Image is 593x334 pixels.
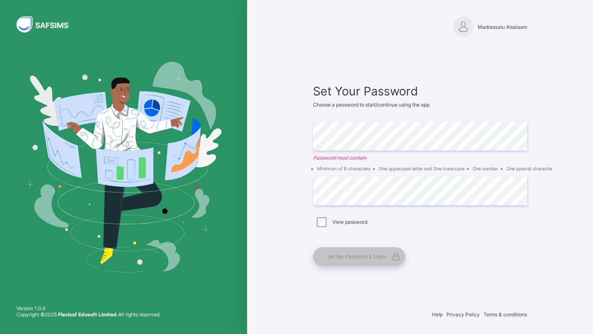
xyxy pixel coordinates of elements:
li: One number [473,166,498,172]
li: Minimum of 8 characters [317,166,371,172]
span: Choose a password to start/continue using the app [313,102,430,108]
img: Hero Image [26,62,222,272]
img: Madrassatu Alsalaam [453,16,474,37]
span: Terms & conditions [483,311,527,318]
span: Copyright © 2025 All rights reserved. [16,311,161,318]
img: SAFSIMS Logo [16,16,78,32]
label: View password [332,219,367,225]
span: Help [432,311,443,318]
li: One uppercase letter and One lowercase [379,166,465,172]
span: Set My Password & Login [327,253,386,260]
span: Version 1.0.0 [16,305,161,311]
li: One special character [507,166,553,172]
span: Madrassatu Alsalaam [478,24,527,30]
em: Password must contain [313,155,527,161]
strong: Flexisaf Edusoft Limited. [58,311,118,318]
span: Set Your Password [313,84,527,98]
span: Privacy Policy [446,311,480,318]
